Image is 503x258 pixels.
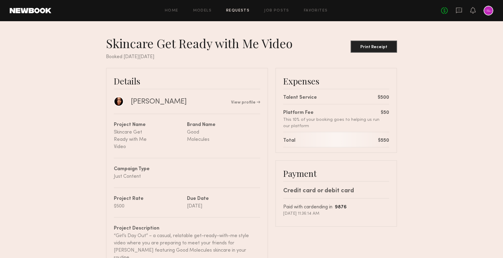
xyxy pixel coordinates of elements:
div: Project Name [114,121,187,129]
div: Expenses [283,76,389,86]
div: Payment [283,168,389,179]
a: Job Posts [264,9,289,13]
div: Booked [DATE][DATE] [106,53,397,61]
a: Favorites [304,9,328,13]
div: Project Rate [114,195,187,203]
div: Brand Name [187,121,260,129]
div: $50 [381,109,389,117]
div: $500 [378,94,389,101]
div: Just Content [114,173,260,180]
a: Models [193,9,212,13]
div: Paid with card ending in [283,203,389,211]
div: Good Molecules [187,129,224,143]
a: Requests [226,9,250,13]
button: Print Receipt [351,41,397,53]
div: Total [283,137,295,144]
div: Skincare Get Ready with Me Video [114,129,151,150]
div: Project Description [114,225,260,232]
b: 9876 [335,205,347,210]
div: Campaign Type [114,166,260,173]
div: Talent Service [283,94,317,101]
div: [PERSON_NAME] [131,97,187,106]
a: Home [165,9,178,13]
div: Skincare Get Ready with Me Video [106,36,297,51]
div: Credit card or debit card [283,187,389,196]
a: View profile [231,101,260,105]
div: $500 [114,203,151,210]
div: Due Date [187,195,260,203]
div: [DATE] [187,203,224,210]
div: Details [114,76,260,86]
div: Platform Fee [283,109,381,117]
div: This 10% of your booking goes to helping us run our platform [283,117,381,129]
div: $550 [378,137,389,144]
div: [DATE] 11:36:14 AM [283,211,389,217]
div: Print Receipt [353,45,395,49]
